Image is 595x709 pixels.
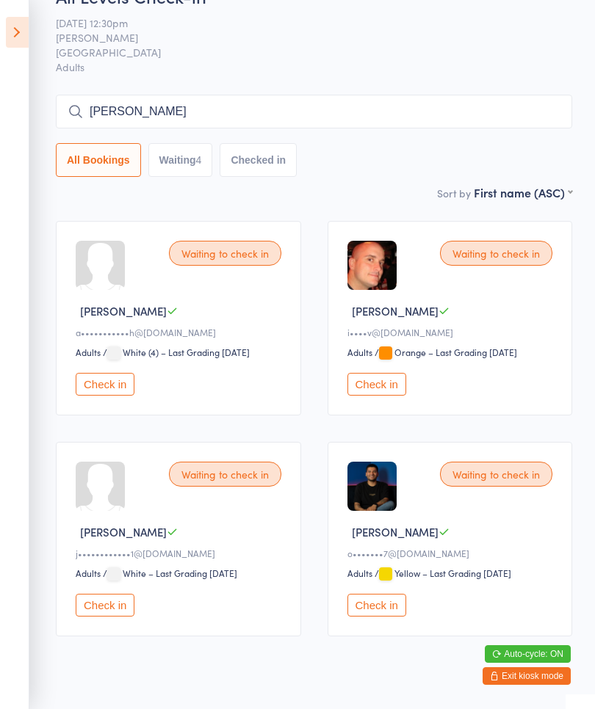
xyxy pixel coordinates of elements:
span: Adults [56,59,572,74]
button: Exit kiosk mode [483,667,571,685]
div: Waiting to check in [169,462,281,487]
div: Adults [347,567,372,579]
div: Adults [347,346,372,358]
div: i••••v@[DOMAIN_NAME] [347,326,558,338]
span: [PERSON_NAME] [56,30,549,45]
div: Waiting to check in [440,241,552,266]
button: All Bookings [56,143,141,177]
span: / Orange – Last Grading [DATE] [375,346,517,358]
div: j••••••••••••1@[DOMAIN_NAME] [76,547,286,559]
img: image1750294965.png [347,462,397,511]
span: / White – Last Grading [DATE] [103,567,237,579]
div: Adults [76,346,101,358]
button: Checked in [220,143,297,177]
span: [GEOGRAPHIC_DATA] [56,45,549,59]
span: [DATE] 12:30pm [56,15,549,30]
button: Check in [347,373,406,396]
div: Adults [76,567,101,579]
span: [PERSON_NAME] [352,303,439,319]
div: o•••••••7@[DOMAIN_NAME] [347,547,558,559]
button: Auto-cycle: ON [485,645,571,663]
div: First name (ASC) [474,184,572,200]
button: Waiting4 [148,143,213,177]
span: [PERSON_NAME] [80,524,167,539]
div: Waiting to check in [169,241,281,266]
button: Check in [347,594,406,617]
span: [PERSON_NAME] [80,303,167,319]
div: Waiting to check in [440,462,552,487]
span: / Yellow – Last Grading [DATE] [375,567,511,579]
input: Search [56,95,572,128]
button: Check in [76,373,134,396]
img: image1751729583.png [347,241,397,290]
label: Sort by [437,186,471,200]
button: Check in [76,594,134,617]
div: a•••••••••••h@[DOMAIN_NAME] [76,326,286,338]
span: [PERSON_NAME] [352,524,439,539]
div: 4 [196,154,202,166]
span: / White (4) – Last Grading [DATE] [103,346,250,358]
